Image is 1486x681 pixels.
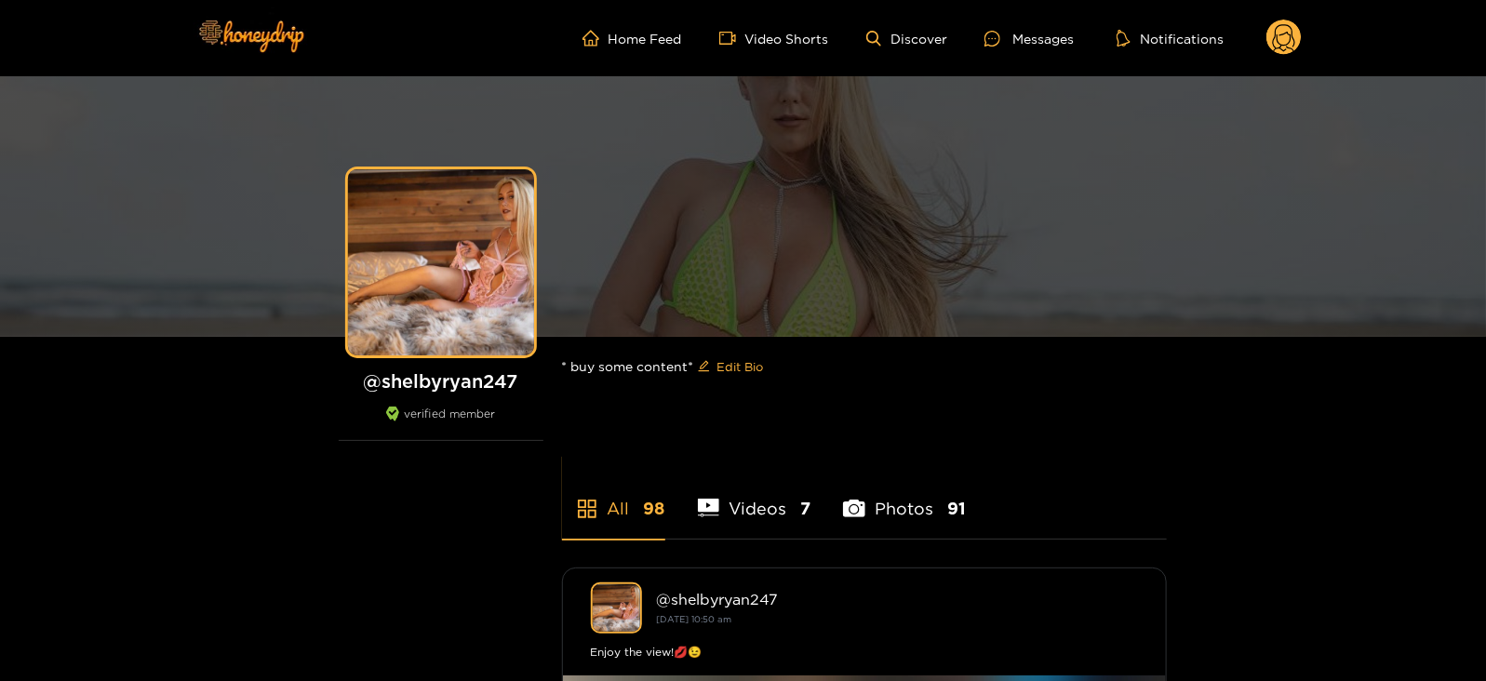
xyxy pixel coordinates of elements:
[698,455,811,539] li: Videos
[698,360,710,374] span: edit
[717,357,764,376] span: Edit Bio
[719,30,829,47] a: Video Shorts
[800,497,810,520] span: 7
[843,455,966,539] li: Photos
[644,497,665,520] span: 98
[582,30,609,47] span: home
[1111,29,1229,47] button: Notifications
[719,30,745,47] span: video-camera
[657,614,732,624] small: [DATE] 10:50 am
[694,352,768,381] button: editEdit Bio
[582,30,682,47] a: Home Feed
[562,337,1167,396] div: * buy some content*
[866,31,947,47] a: Discover
[576,498,598,520] span: appstore
[657,591,1138,608] div: @ shelbyryan247
[591,582,642,634] img: shelbyryan247
[591,643,1138,661] div: Enjoy the view!💋😉
[562,455,665,539] li: All
[947,497,966,520] span: 91
[339,407,543,441] div: verified member
[339,369,543,393] h1: @ shelbyryan247
[984,28,1074,49] div: Messages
